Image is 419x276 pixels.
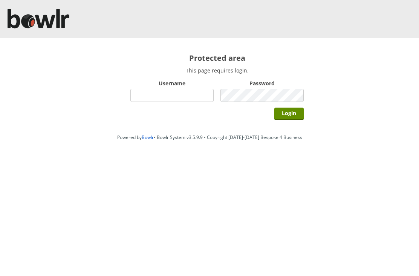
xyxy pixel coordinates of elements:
label: Username [130,80,214,87]
label: Password [220,80,304,87]
a: Bowlr [142,134,154,140]
h2: Protected area [130,53,304,63]
span: Powered by • Bowlr System v3.5.9.9 • Copyright [DATE]-[DATE] Bespoke 4 Business [117,134,302,140]
p: This page requires login. [130,67,304,74]
input: Login [274,108,304,120]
